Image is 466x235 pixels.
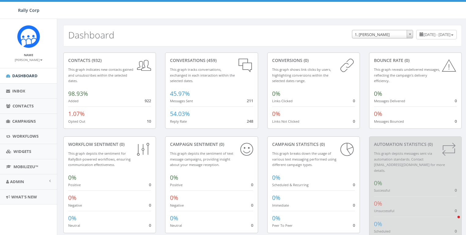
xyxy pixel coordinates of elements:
[302,57,309,63] span: (0)
[272,67,331,83] small: This graph shows link clicks by users, highlighting conversions within the selected dates range.
[68,151,131,167] small: This graph depicts the sentiment for RallyBot-powered workflows, ensuring communication effective...
[68,99,79,103] small: Added
[170,214,178,222] span: 0%
[353,202,355,208] span: 0
[374,141,457,147] div: Automation Statistics
[272,203,289,208] small: Immediate
[455,208,457,213] span: 0
[149,182,151,187] span: 0
[68,30,114,40] h2: Dashboard
[11,194,37,200] span: What's New
[272,194,280,202] span: 0%
[455,118,457,124] span: 0
[170,183,183,187] small: Positive
[353,98,355,103] span: 0
[352,30,413,38] span: 1. James Martin
[170,141,253,147] div: Campaign Sentiment
[170,203,184,208] small: Negative
[68,174,76,182] span: 0%
[68,67,133,83] small: This graph indicates new contacts gained and unsubscribes within the selected dates.
[374,188,390,193] small: Successful
[352,30,413,39] span: 1. James Martin
[13,103,34,109] span: Contacts
[272,119,299,124] small: Links Not Clicked
[18,7,39,13] span: Rally Corp
[374,57,457,63] div: Bounce Rate
[251,202,253,208] span: 0
[68,141,151,147] div: Workflow Sentiment
[13,164,38,169] span: MobilizeU™
[118,141,124,147] span: (0)
[17,25,40,48] img: Icon_1.png
[68,183,81,187] small: Positive
[12,118,36,124] span: Campaigns
[68,57,151,63] div: contacts
[374,208,394,213] small: Unsuccessful
[24,53,33,57] small: Name
[149,202,151,208] span: 0
[10,179,24,184] span: Admin
[272,214,280,222] span: 0%
[13,149,31,154] span: Widgets
[247,98,253,103] span: 211
[374,119,404,124] small: Messages Bounced
[170,99,193,103] small: Messages Sent
[374,67,440,83] small: This graph reveals undelivered messages, reflecting the campaign's delivery efficiency.
[12,73,38,78] span: Dashboard
[68,194,76,202] span: 0%
[145,98,151,103] span: 922
[272,183,309,187] small: Scheduled & Recurring
[170,110,190,118] span: 54.03%
[374,200,382,208] span: 0%
[455,98,457,103] span: 0
[170,174,178,182] span: 0%
[403,57,409,63] span: (0)
[374,220,382,228] span: 0%
[374,110,382,118] span: 0%
[427,141,433,147] span: (0)
[353,222,355,228] span: 0
[149,222,151,228] span: 0
[68,223,80,228] small: Neutral
[12,88,25,94] span: Inbox
[445,214,460,229] iframe: Intercom live chat
[374,229,390,233] small: Scheduled
[170,90,190,98] span: 45.97%
[374,90,382,98] span: 0%
[423,32,450,37] span: [DATE] - [DATE]
[15,58,43,62] small: [PERSON_NAME]
[170,57,253,63] div: conversations
[218,141,224,147] span: (0)
[272,110,280,118] span: 0%
[68,110,85,118] span: 1.07%
[374,151,445,173] small: This graph depicts messages sent via automation standards. Contact [EMAIL_ADDRESS][DOMAIN_NAME] f...
[251,182,253,187] span: 0
[68,203,82,208] small: Negative
[205,57,216,63] span: (459)
[170,223,182,228] small: Neutral
[247,118,253,124] span: 248
[272,141,355,147] div: Campaign Statistics
[272,57,355,63] div: conversions
[272,90,280,98] span: 0%
[374,179,382,187] span: 0%
[319,141,325,147] span: (0)
[272,174,280,182] span: 0%
[68,90,88,98] span: 98.93%
[251,222,253,228] span: 0
[170,151,233,167] small: This graph depicts the sentiment of text message campaigns, providing insight about your message ...
[272,223,293,228] small: Peer To Peer
[147,118,151,124] span: 10
[272,99,293,103] small: Links Clicked
[374,99,405,103] small: Messages Delivered
[68,119,85,124] small: Opted Out
[68,214,76,222] span: 0%
[13,133,39,139] span: Workflows
[272,151,336,167] small: This graph breaks down the usage of various text messaging performed using different campaign types.
[15,57,43,62] a: [PERSON_NAME]
[91,57,102,63] span: (932)
[455,228,457,234] span: 0
[353,182,355,187] span: 0
[170,67,235,83] small: This graph tracks conversations, exchanged in each interaction within the selected dates.
[455,187,457,193] span: 0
